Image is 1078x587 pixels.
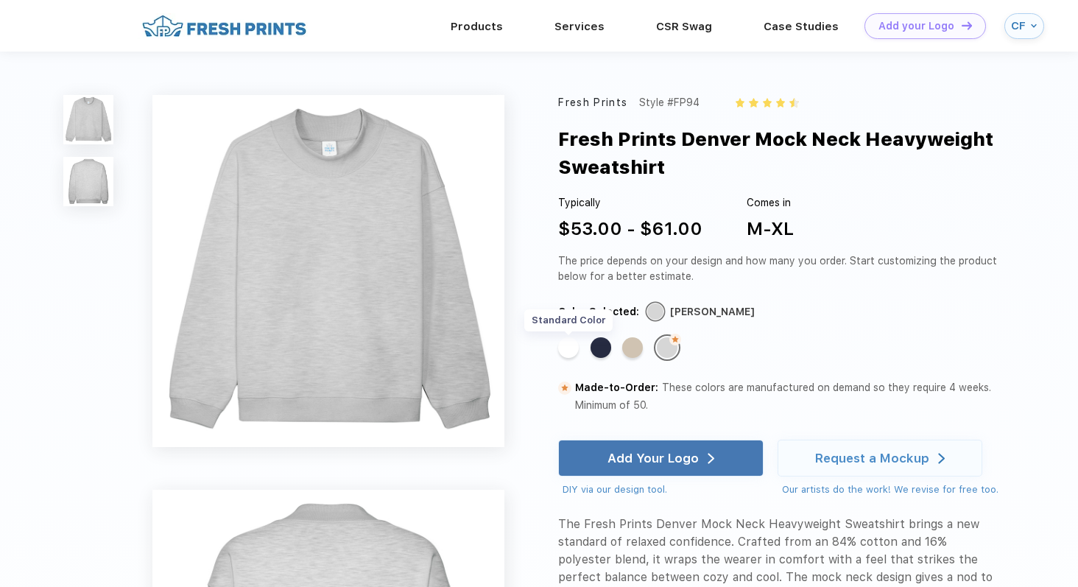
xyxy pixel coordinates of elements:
img: yellow_star.svg [776,98,785,107]
span: These colors are manufactured on demand so they require 4 weeks. Minimum of 50. [575,382,991,411]
div: Fresh Prints [558,95,627,110]
div: CF [1011,20,1027,32]
img: fo%20logo%202.webp [138,13,311,39]
div: Request a Mockup [815,451,929,465]
img: func=resize&h=100 [63,157,113,206]
a: Products [451,20,503,33]
div: The price depends on your design and how many you order. Start customizing the product below for ... [558,253,1000,284]
img: yellow_star.svg [763,98,772,107]
img: yellow_star.svg [736,98,744,107]
img: func=resize&h=640 [152,95,504,447]
img: arrow_down_blue.svg [1031,23,1037,29]
div: Ash Grey [657,337,677,358]
img: made to order [558,382,571,395]
div: White [558,337,579,358]
div: Add your Logo [878,20,954,32]
img: func=resize&h=100 [63,95,113,144]
div: Style #FP94 [639,95,700,110]
img: white arrow [708,453,714,464]
div: Comes in [747,195,794,211]
div: Typically [558,195,702,211]
a: Services [554,20,605,33]
img: half_yellow_star.svg [789,98,798,107]
div: Fresh Prints Denver Mock Neck Heavyweight Sweatshirt [558,125,1043,182]
div: Color Selected: [558,304,639,320]
div: DIY via our design tool. [563,482,763,497]
div: [PERSON_NAME] [670,304,755,320]
a: CSR Swag [656,20,712,33]
img: yellow_star.svg [749,98,758,107]
img: made to order [669,334,681,345]
div: Our artists do the work! We revise for free too. [782,482,998,497]
span: Made-to-Order: [575,382,658,393]
div: Add Your Logo [607,451,699,465]
img: white arrow [938,453,945,464]
div: Navy [591,337,611,358]
div: Sand [622,337,643,358]
div: M-XL [747,216,794,242]
div: $53.00 - $61.00 [558,216,702,242]
img: DT [962,21,972,29]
